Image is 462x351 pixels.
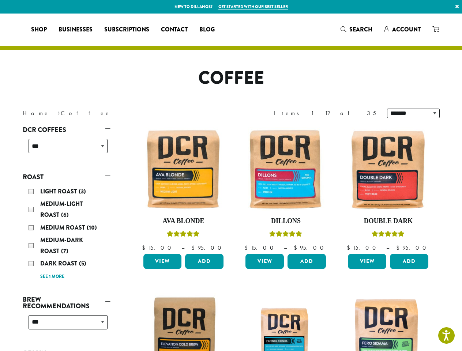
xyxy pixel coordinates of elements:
a: Double DarkRated 4.50 out of 5 [346,127,430,251]
span: Blog [199,25,215,34]
nav: Breadcrumb [23,109,220,118]
span: Search [349,25,372,34]
div: Items 1-12 of 35 [274,109,376,118]
a: View [245,254,284,269]
h4: Dillons [244,217,328,225]
span: Contact [161,25,188,34]
span: $ [142,244,148,252]
span: › [57,106,60,118]
img: Dillons-12oz-300x300.jpg [244,127,328,211]
bdi: 95.00 [191,244,225,252]
button: Add [288,254,326,269]
div: Brew Recommendations [23,312,110,338]
span: $ [244,244,251,252]
span: Medium Roast [40,223,87,232]
a: DillonsRated 5.00 out of 5 [244,127,328,251]
span: (10) [87,223,97,232]
span: – [181,244,184,252]
a: Roast [23,171,110,183]
span: Shop [31,25,47,34]
span: Light Roast [40,187,79,196]
a: DCR Coffees [23,124,110,136]
a: Get started with our best seller [218,4,288,10]
a: See 1 more [40,273,64,280]
span: Medium-Dark Roast [40,236,83,255]
span: $ [191,244,198,252]
h4: Ava Blonde [142,217,226,225]
span: Dark Roast [40,259,79,268]
span: – [386,244,389,252]
div: Rated 4.50 out of 5 [372,230,405,241]
bdi: 15.00 [244,244,277,252]
span: $ [294,244,300,252]
span: (3) [79,187,86,196]
h4: Double Dark [346,217,430,225]
a: Shop [25,24,53,35]
div: Rated 5.00 out of 5 [167,230,200,241]
span: (5) [79,259,86,268]
img: Ava-Blonde-12oz-1-300x300.jpg [141,127,225,211]
span: Businesses [59,25,93,34]
span: Medium-Light Roast [40,200,83,219]
span: (7) [61,247,68,255]
img: Double-Dark-12oz-300x300.jpg [346,127,430,211]
h1: Coffee [17,68,445,89]
span: – [284,244,287,252]
span: $ [347,244,353,252]
div: DCR Coffees [23,136,110,162]
span: $ [396,244,402,252]
button: Add [390,254,428,269]
span: Subscriptions [104,25,149,34]
span: (6) [61,211,69,219]
bdi: 15.00 [347,244,379,252]
a: Ava BlondeRated 5.00 out of 5 [142,127,226,251]
a: View [143,254,182,269]
div: Rated 5.00 out of 5 [269,230,302,241]
a: Brew Recommendations [23,293,110,312]
a: View [348,254,386,269]
bdi: 15.00 [142,244,174,252]
span: Account [392,25,421,34]
a: Home [23,109,50,117]
bdi: 95.00 [294,244,327,252]
a: Search [335,23,378,35]
bdi: 95.00 [396,244,429,252]
button: Add [185,254,224,269]
div: Roast [23,183,110,284]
